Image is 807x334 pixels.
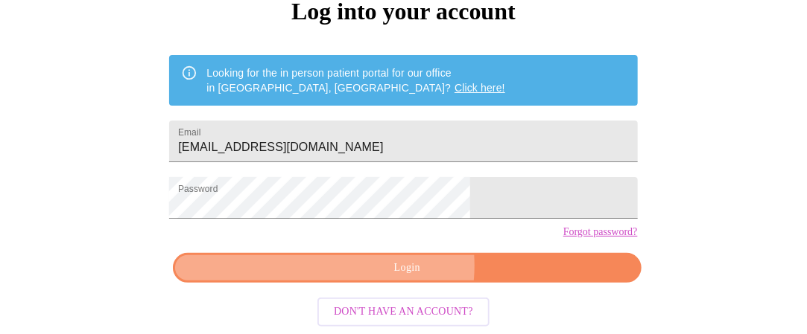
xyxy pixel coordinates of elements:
[314,304,493,317] a: Don't have an account?
[190,259,624,277] span: Login
[455,82,505,94] a: Click here!
[334,303,473,321] span: Don't have an account?
[317,298,490,327] button: Don't have an account?
[173,253,641,283] button: Login
[206,60,505,101] div: Looking for the in person patient portal for our office in [GEOGRAPHIC_DATA], [GEOGRAPHIC_DATA]?
[563,226,638,238] a: Forgot password?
